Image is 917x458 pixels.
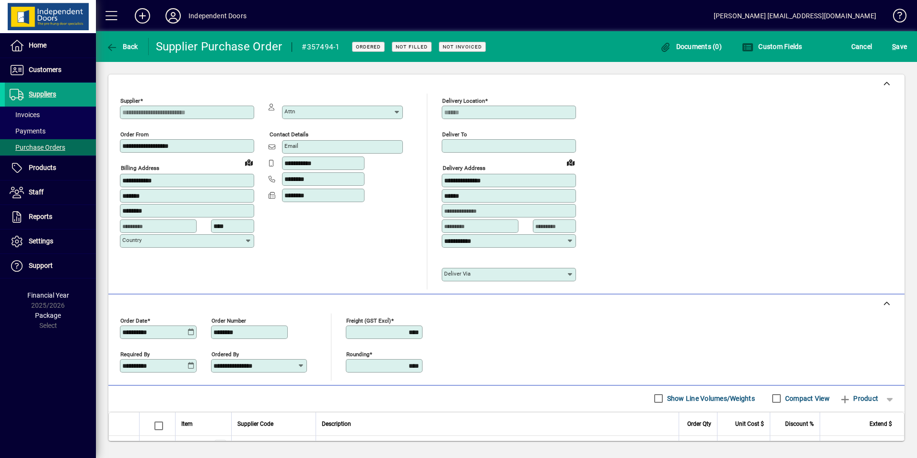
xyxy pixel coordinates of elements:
a: View on map [563,155,578,170]
div: FLHC02 [180,441,206,450]
span: Order Qty [687,419,711,429]
mat-label: Attn [284,108,295,115]
a: Invoices [5,107,96,123]
span: Staff [29,188,44,196]
div: [PERSON_NAME] [EMAIL_ADDRESS][DOMAIN_NAME] [714,8,876,24]
span: Reports [29,213,52,220]
span: Ordered [356,44,381,50]
mat-label: Email [284,143,298,149]
app-page-header-button: Back [96,38,149,55]
div: #357494-1 [302,39,340,55]
mat-label: Deliver via [444,270,470,277]
mat-label: Delivery Location [442,97,485,104]
td: 2.0000 [679,436,717,456]
button: Cancel [849,38,875,55]
div: Independent Doors [188,8,247,24]
div: Supplier Purchase Order [156,39,282,54]
span: Products [29,164,56,171]
mat-label: Required by [120,350,150,357]
mat-label: Supplier [120,97,140,104]
td: 0.00 [770,436,820,456]
mat-label: Order date [120,317,147,324]
mat-label: Freight (GST excl) [346,317,391,324]
button: Product [835,390,883,407]
a: Customers [5,58,96,82]
span: Back [106,43,138,50]
a: Payments [5,123,96,139]
button: Profile [158,7,188,24]
span: Package [35,312,61,319]
span: S [892,43,896,50]
span: Invoices [10,111,40,119]
mat-label: Order number [212,317,246,324]
button: Custom Fields [740,38,805,55]
span: Cancel [851,39,872,54]
span: Product [839,391,878,406]
a: Staff [5,181,96,205]
button: Add [127,7,158,24]
td: 88.40 [820,436,904,456]
span: Payments [10,127,46,135]
td: 44.2000 [717,436,770,456]
a: View on map [241,155,257,170]
span: Documents (0) [659,43,722,50]
a: Reports [5,205,96,229]
button: Back [104,38,141,55]
a: Support [5,254,96,278]
span: 1.980 x 860 x 35mm [PERSON_NAME] PCM Flush H/C door [321,441,503,450]
mat-label: Country [122,237,141,243]
span: Not Invoiced [443,44,482,50]
mat-label: Deliver To [442,131,467,138]
button: Documents (0) [657,38,724,55]
mat-label: Ordered by [212,350,239,357]
span: Home [29,41,47,49]
span: Support [29,262,53,269]
button: Save [890,38,909,55]
span: Not Filled [396,44,428,50]
span: Extend $ [870,419,892,429]
span: Purchase Orders [10,144,65,151]
span: Item [181,419,193,429]
mat-label: Rounding [346,350,369,357]
span: ave [892,39,907,54]
span: Discount % [785,419,814,429]
span: Customers [29,66,61,73]
span: Custom Fields [742,43,802,50]
a: Home [5,34,96,58]
span: Settings [29,237,53,245]
label: Compact View [783,394,830,403]
a: Purchase Orders [5,139,96,156]
a: Knowledge Base [886,2,905,33]
span: Financial Year [27,291,69,299]
a: Products [5,156,96,180]
a: Settings [5,229,96,253]
span: Unit Cost $ [735,419,764,429]
mat-label: Order from [120,131,149,138]
label: Show Line Volumes/Weights [665,394,755,403]
span: Description [322,419,351,429]
span: Supplier Code [237,419,273,429]
span: Suppliers [29,90,56,98]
